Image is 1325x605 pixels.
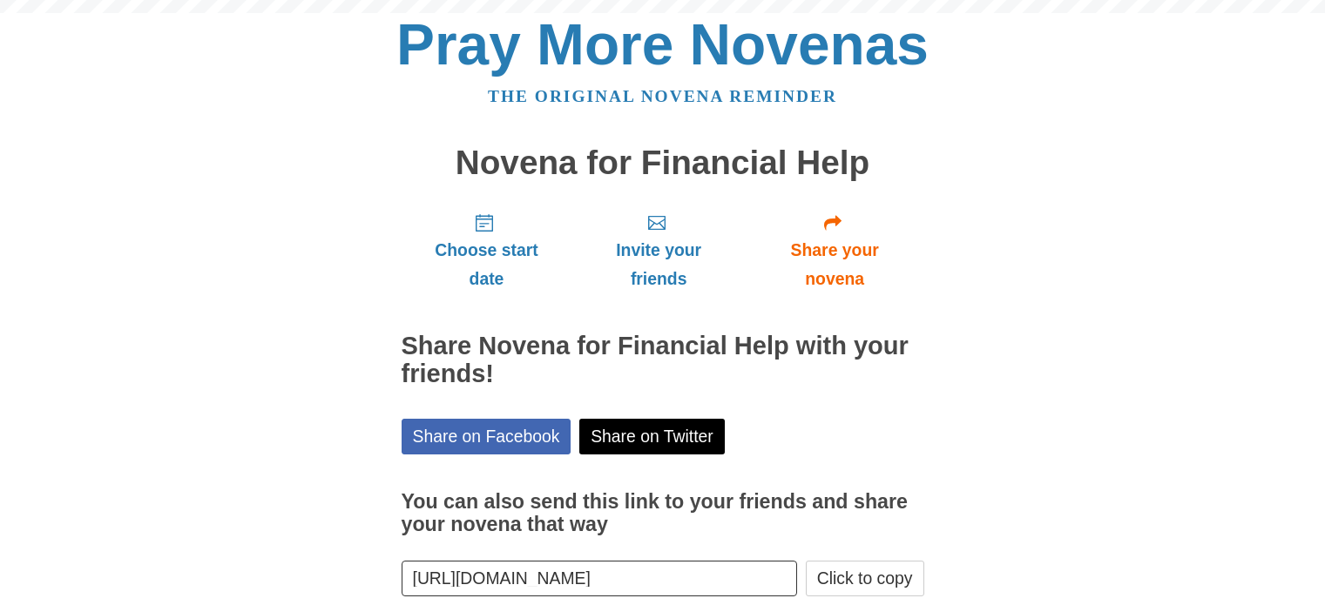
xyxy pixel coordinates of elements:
h1: Novena for Financial Help [402,145,924,182]
a: Share on Twitter [579,419,725,454]
span: Choose start date [419,236,555,293]
a: Pray More Novenas [396,12,929,77]
a: Choose start date [402,198,572,302]
a: Share your novena [746,198,924,302]
span: Share your novena [763,236,907,293]
a: The original novena reminder [488,87,837,105]
a: Share on Facebook [402,419,571,454]
h2: Share Novena for Financial Help with your friends! [402,333,924,388]
h3: You can also send this link to your friends and share your novena that way [402,491,924,535]
span: Invite your friends [589,236,727,293]
button: Click to copy [806,561,924,596]
a: Invite your friends [571,198,745,302]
